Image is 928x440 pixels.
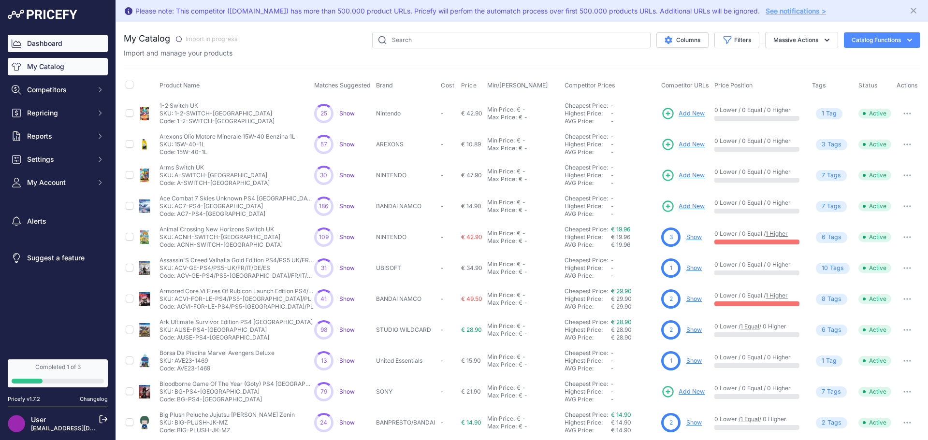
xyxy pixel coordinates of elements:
div: € [517,137,521,144]
div: - [522,206,527,214]
a: Show [339,202,355,210]
a: Show [339,141,355,148]
p: 1-2 Switch UK [159,102,275,110]
a: Cheapest Price: [565,287,608,295]
span: Active [858,356,891,366]
span: Show [339,326,355,333]
a: Cheapest Price: [565,195,608,202]
span: Competitor Prices [565,82,615,89]
span: Show [339,419,355,426]
span: Tags [812,82,826,89]
div: € [517,260,521,268]
span: 57 [320,141,327,148]
a: Show [339,171,355,179]
span: - [611,202,614,210]
a: Show [339,388,355,395]
a: Show [339,264,355,271]
span: 1 [822,356,824,366]
a: Dashboard [8,35,108,52]
span: € 19.96 [611,233,630,241]
div: € [519,114,522,121]
div: - [521,199,525,206]
a: Cheapest Price: [565,318,608,326]
a: Add New [661,385,705,398]
p: Code: A-SWITCH-[GEOGRAPHIC_DATA] [159,179,270,187]
span: Tag [816,294,847,305]
p: AREXONS [376,141,437,148]
span: € 29.90 [611,295,632,302]
a: Cheapest Price: [565,411,608,418]
div: € [517,291,521,299]
div: Max Price: [487,114,517,121]
span: € 47.90 [461,171,482,179]
p: SKU: ACNH-SWITCH-[GEOGRAPHIC_DATA] [159,233,283,241]
a: Show [339,233,355,241]
div: - [521,168,525,175]
span: 1 [670,356,672,365]
div: AVG Price: [565,117,611,125]
p: 0 Lower / / 0 Higher [714,323,802,330]
span: € 10.89 [461,141,481,148]
div: AVG Price: [565,179,611,187]
span: € 28.90 [611,326,632,333]
p: Armored Core Vi Fires Of Rubicon Launch Edition PS4/PS5 UK/Pl [159,287,314,295]
span: - [441,141,444,148]
div: - [522,144,527,152]
div: Min Price: [487,168,515,175]
a: Cheapest Price: [565,226,608,233]
a: Add New [661,199,705,213]
span: Min/[PERSON_NAME] [487,82,548,89]
div: € [519,206,522,214]
a: Cheapest Price: [565,164,608,171]
span: - [611,349,614,356]
button: Price [461,82,479,89]
a: [EMAIL_ADDRESS][DOMAIN_NAME] [31,425,132,432]
a: Show [686,233,702,241]
span: Show [339,110,355,117]
a: Show [686,357,702,364]
span: Import in progress [170,34,244,45]
p: Ark Ultimate Survivor Edition PS4 [GEOGRAPHIC_DATA] [159,318,313,326]
button: Filters [714,32,759,48]
p: Code: 15W-40-1L [159,148,295,156]
div: Min Price: [487,229,515,237]
div: Max Price: [487,268,517,276]
span: s [838,233,841,242]
div: Min Price: [487,353,515,361]
span: € 28.90 [461,326,482,333]
a: Suggest a feature [8,249,108,267]
span: Price Position [714,82,753,89]
a: My Catalog [8,58,108,75]
span: Tag [816,325,847,336]
div: Please note: This competitor ([DOMAIN_NAME]) has more than 500.000 product URLs. Pricefy will per... [135,6,760,16]
span: € 42.90 [461,233,482,241]
div: € 19.96 [611,241,657,249]
div: Highest Price: [565,295,611,303]
span: Add New [679,171,705,180]
span: Tag [816,170,847,181]
div: € [519,299,522,307]
button: My Account [8,174,108,191]
span: s [838,295,841,304]
a: Show [686,295,702,302]
span: 8 [822,295,826,304]
p: 0 Lower / 0 Equal / 0 Higher [714,261,802,269]
a: € 29.90 [611,287,632,295]
div: Min Price: [487,322,515,330]
span: s [841,264,844,273]
p: 0 Lower / 0 Equal / 0 Higher [714,137,802,145]
div: AVG Price: [565,148,611,156]
p: Nintendo [376,110,437,117]
a: Show [339,357,355,364]
div: Highest Price: [565,202,611,210]
div: - [522,299,527,307]
img: Pricefy Logo [8,10,77,19]
span: - [441,326,444,333]
p: Code: ACV-GE-PS4/PS5-[GEOGRAPHIC_DATA]/FR/IT/DE/ES [159,272,314,280]
a: Completed 1 of 3 [8,359,108,387]
span: Active [858,140,891,149]
span: - [441,202,444,210]
a: User [31,415,46,424]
